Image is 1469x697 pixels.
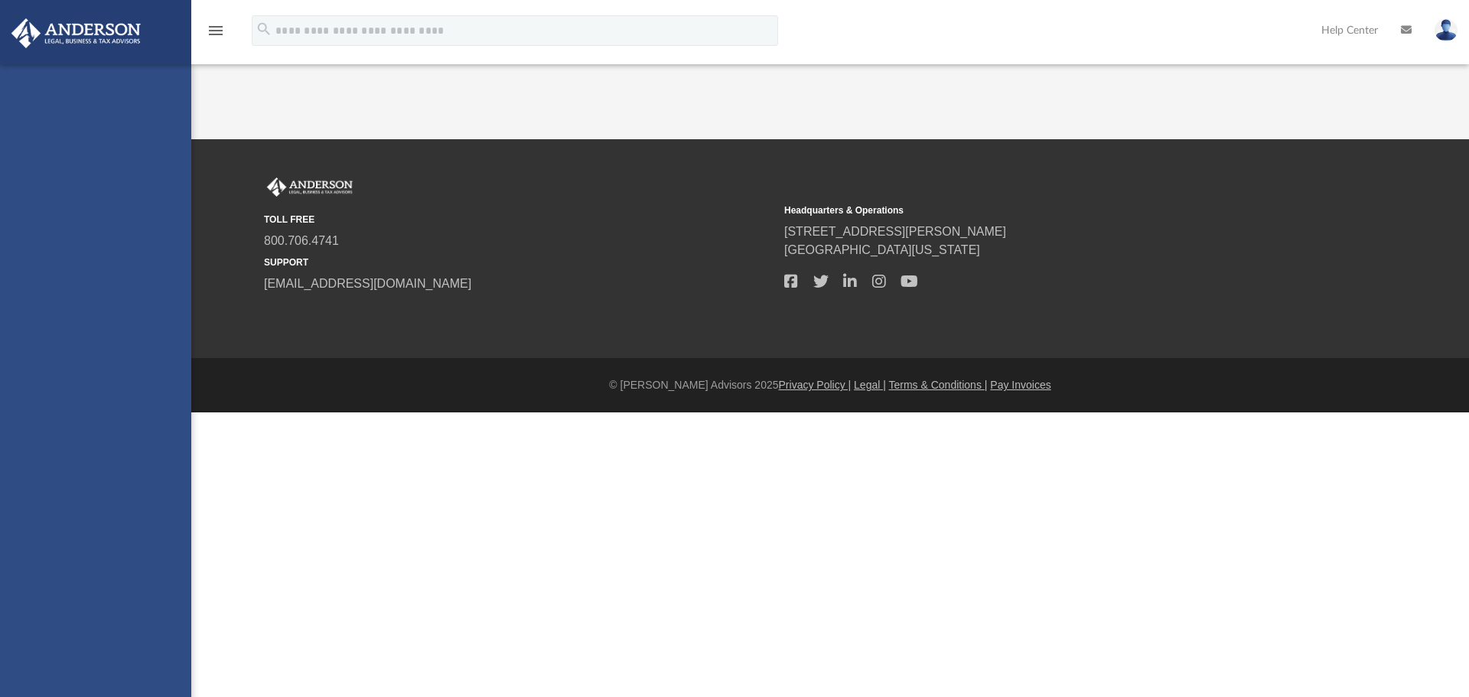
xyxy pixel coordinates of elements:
small: Headquarters & Operations [784,204,1294,217]
a: [STREET_ADDRESS][PERSON_NAME] [784,225,1006,238]
img: User Pic [1435,19,1458,41]
a: 800.706.4741 [264,234,339,247]
i: search [256,21,272,37]
a: Privacy Policy | [779,379,852,391]
div: © [PERSON_NAME] Advisors 2025 [191,377,1469,393]
a: Terms & Conditions | [889,379,988,391]
img: Anderson Advisors Platinum Portal [264,178,356,197]
a: Legal | [854,379,886,391]
i: menu [207,21,225,40]
a: Pay Invoices [990,379,1050,391]
img: Anderson Advisors Platinum Portal [7,18,145,48]
small: SUPPORT [264,256,774,269]
a: [EMAIL_ADDRESS][DOMAIN_NAME] [264,277,471,290]
a: menu [207,29,225,40]
small: TOLL FREE [264,213,774,226]
a: [GEOGRAPHIC_DATA][US_STATE] [784,243,980,256]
